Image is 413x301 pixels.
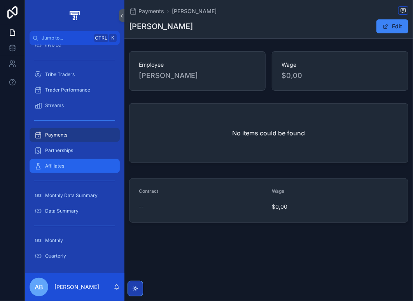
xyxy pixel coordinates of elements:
[30,159,120,173] a: Affiliates
[30,189,120,202] a: Monthly Data Summary
[54,283,99,291] p: [PERSON_NAME]
[376,19,408,33] button: Edit
[139,188,158,194] span: Contract
[30,67,120,81] a: Tribe Traders
[42,35,91,41] span: Jump to...
[30,83,120,97] a: Trader Performance
[138,7,164,15] span: Payments
[30,128,120,142] a: Payments
[45,253,66,259] span: Quarterly
[45,208,79,214] span: Data Summary
[172,7,217,15] a: [PERSON_NAME]
[272,203,399,211] span: $0,00
[30,204,120,218] a: Data Summary
[282,61,399,69] span: Wage
[110,35,116,41] span: K
[45,87,90,93] span: Trader Performance
[282,70,399,81] span: $0,00
[30,144,120,157] a: Partnerships
[45,192,98,199] span: Monthly Data Summary
[35,282,43,292] span: AB
[129,7,164,15] a: Payments
[45,163,64,169] span: Affiliates
[30,38,120,52] a: Invoice
[30,31,120,45] button: Jump to...CtrlK
[139,61,256,69] span: Employee
[139,70,256,81] span: [PERSON_NAME]
[233,128,305,138] h2: No items could be found
[129,21,193,32] h1: [PERSON_NAME]
[45,132,67,138] span: Payments
[45,237,63,244] span: Monthly
[30,99,120,112] a: Streams
[139,203,143,211] span: --
[25,45,124,273] div: scrollable content
[30,234,120,247] a: Monthly
[68,9,81,22] img: App logo
[30,249,120,263] a: Quarterly
[45,42,61,48] span: Invoice
[45,71,75,78] span: Tribe Traders
[94,34,108,42] span: Ctrl
[45,147,73,154] span: Partnerships
[45,102,64,109] span: Streams
[272,188,284,194] span: Wage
